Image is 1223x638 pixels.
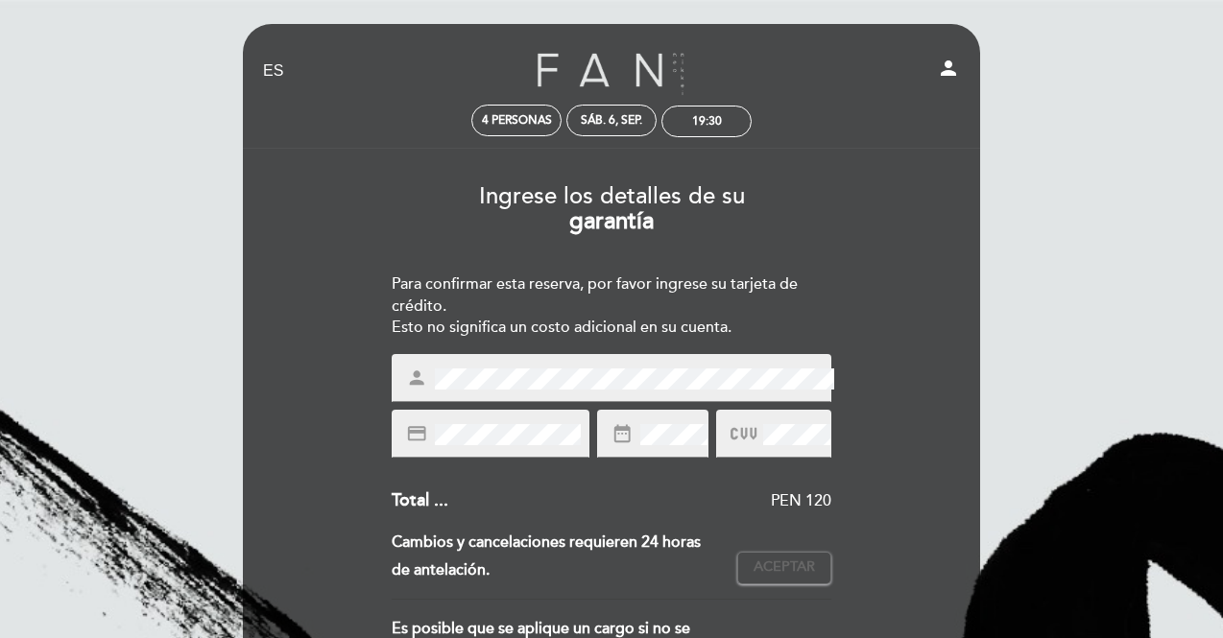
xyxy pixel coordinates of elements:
[937,57,960,86] button: person
[406,423,427,444] i: credit_card
[937,57,960,80] i: person
[581,113,642,128] div: sáb. 6, sep.
[754,557,815,578] span: Aceptar
[611,423,633,444] i: date_range
[479,182,745,210] span: Ingrese los detalles de su
[392,529,738,584] div: Cambios y cancelaciones requieren 24 horas de antelación.
[492,45,731,98] a: Fan
[482,113,552,128] span: 4 personas
[692,114,722,129] div: 19:30
[448,490,832,512] div: PEN 120
[392,489,448,510] span: Total ...
[737,552,831,584] button: Aceptar
[569,207,654,235] b: garantía
[406,367,427,389] i: person
[392,273,832,340] div: Para confirmar esta reserva, por favor ingrese su tarjeta de crédito. Esto no significa un costo ...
